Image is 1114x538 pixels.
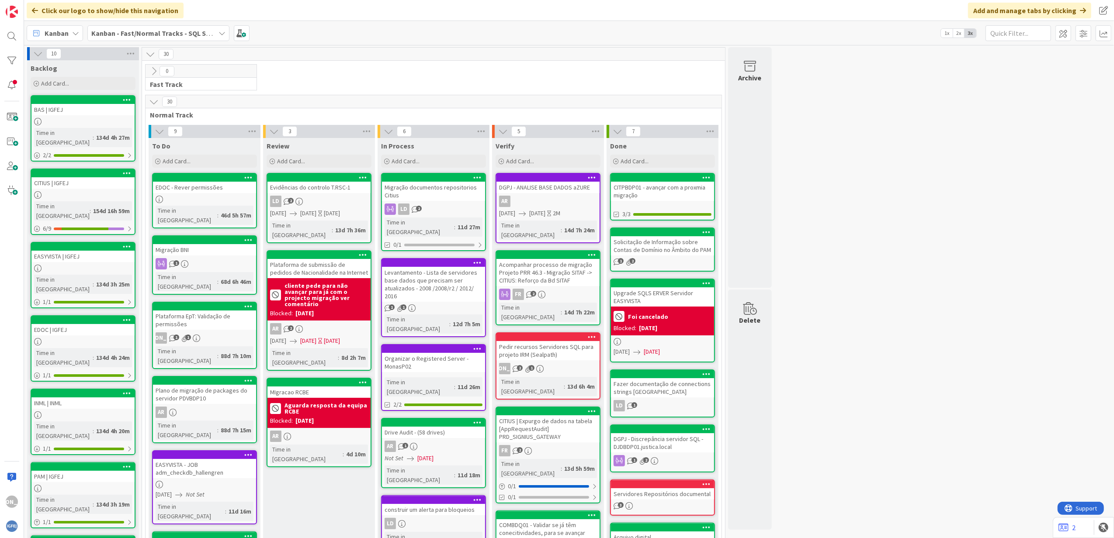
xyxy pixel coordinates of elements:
[511,126,526,137] span: 5
[499,363,510,374] div: [PERSON_NAME]
[496,289,600,300] div: FR
[31,389,135,455] a: INML | INMLTime in [GEOGRAPHIC_DATA]:134d 4h 20m1/1
[454,382,455,392] span: :
[332,225,333,235] span: :
[531,291,536,297] span: 2
[217,425,219,435] span: :
[339,353,368,362] div: 8d 2h 7m
[739,315,761,325] div: Delete
[382,182,485,201] div: Migração documentos repositorios Citius
[31,64,57,72] span: Backlog
[156,502,225,521] div: Time in [GEOGRAPHIC_DATA]
[632,457,637,463] span: 1
[496,332,600,400] a: Pedir recursos Servidores SQL para projeto IRM (Sealpath)[PERSON_NAME]Time in [GEOGRAPHIC_DATA]:1...
[398,203,410,215] div: LD
[417,454,434,463] span: [DATE]
[156,346,217,366] div: Time in [GEOGRAPHIC_DATA]
[267,323,371,335] div: AR
[508,493,516,502] span: 0/1
[163,157,191,165] span: Add Card...
[381,173,486,251] a: Migração documentos repositorios CitiusLDTime in [GEOGRAPHIC_DATA]:11d 27m0/1
[153,407,256,418] div: AR
[382,259,485,302] div: Levantamento - Lista de servidores base dados que precisam ser atualizados - 2008 /2008/r2 / 2012...
[499,445,510,456] div: FR
[622,210,631,219] span: 3/3
[43,297,51,307] span: 1 / 1
[46,48,61,59] span: 10
[385,441,396,452] div: AR
[153,459,256,478] div: EASYVISTA - JOB adm_checkdb_hallengren
[31,297,135,307] div: 1/1
[34,201,90,221] div: Time in [GEOGRAPHIC_DATA]
[31,242,135,308] a: EASYVISTA | IGFEJTime in [GEOGRAPHIC_DATA]:134d 3h 25m1/1
[382,427,485,438] div: Drive Audit - (58 drives)
[217,277,219,286] span: :
[31,397,135,409] div: INML | INML
[628,314,668,320] b: Foi cancelado
[496,196,600,207] div: AR
[953,29,965,38] span: 2x
[43,151,51,160] span: 2 / 2
[454,470,455,480] span: :
[159,49,174,59] span: 30
[31,463,135,482] div: PAM | IGFEJ
[455,382,482,392] div: 11d 26m
[6,520,18,532] img: avatar
[392,157,420,165] span: Add Card...
[385,466,454,485] div: Time in [GEOGRAPHIC_DATA]
[93,353,94,362] span: :
[529,365,534,371] span: 1
[31,315,135,382] a: EDOC | IGFEJTime in [GEOGRAPHIC_DATA]:134d 4h 24m1/1
[93,426,94,436] span: :
[611,433,714,452] div: DGPJ - Discrepância servidor SQL - DJDBDP01.justica.local
[618,502,624,508] span: 3
[382,441,485,452] div: AR
[152,450,257,524] a: EASYVISTA - JOB adm_checkdb_hallengren[DATE]Not SetTime in [GEOGRAPHIC_DATA]:11d 16m
[156,421,217,440] div: Time in [GEOGRAPHIC_DATA]
[499,221,561,240] div: Time in [GEOGRAPHIC_DATA]
[168,126,183,137] span: 9
[34,348,93,367] div: Time in [GEOGRAPHIC_DATA]
[153,236,256,255] div: Migração BNI
[270,445,343,464] div: Time in [GEOGRAPHIC_DATA]
[31,370,135,381] div: 1/1
[611,287,714,307] div: Upgrade SQLS ERVER Servidor EASYVISTA
[277,157,305,165] span: Add Card...
[496,333,600,360] div: Pedir recursos Servidores SQL para projeto IRM (Sealpath)
[270,323,281,335] div: AR
[153,451,256,478] div: EASYVISTA - JOB adm_checkdb_hallengren
[385,217,454,237] div: Time in [GEOGRAPHIC_DATA]
[225,507,226,516] span: :
[382,203,485,215] div: LD
[41,79,69,87] span: Add Card...
[93,133,94,142] span: :
[401,304,406,310] span: 1
[517,365,523,371] span: 2
[382,267,485,302] div: Levantamento - Lista de servidores base dados que precisam ser atualizados - 2008 /2008/r2 / 2012...
[614,347,630,356] span: [DATE]
[618,258,624,264] span: 1
[31,390,135,409] div: INML | INML
[611,236,714,255] div: Solicitação de Informação sobre Contas de Domínio no Âmbito do PAM
[270,221,332,240] div: Time in [GEOGRAPHIC_DATA]
[644,347,660,356] span: [DATE]
[156,272,217,291] div: Time in [GEOGRAPHIC_DATA]
[162,97,177,107] span: 30
[496,407,600,442] div: CITIUS | Expurgo de dados na tabela [AppRequestAudit] PRD_SIGNIUS_GATEWAY
[611,228,714,255] div: Solicitação de Informação sobre Contas de Domínio no Âmbito do PAM
[153,174,256,193] div: EDOC - Rever permissões
[31,243,135,262] div: EASYVISTA | IGFEJ
[153,303,256,330] div: Plataforma EpT: Validação de permissões
[496,182,600,193] div: DGPJ - ANALISE BASE DADOS aZURE
[185,335,191,340] span: 1
[267,182,371,193] div: Evidências do controlo T.RSC-1
[496,341,600,360] div: Pedir recursos Servidores SQL para projeto IRM (Sealpath)
[31,324,135,335] div: EDOC | IGFEJ
[174,335,179,340] span: 1
[91,206,132,216] div: 154d 16h 59m
[270,209,286,218] span: [DATE]
[153,332,256,344] div: [PERSON_NAME]
[219,351,253,361] div: 88d 7h 10m
[553,209,560,218] div: 2M
[454,222,455,232] span: :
